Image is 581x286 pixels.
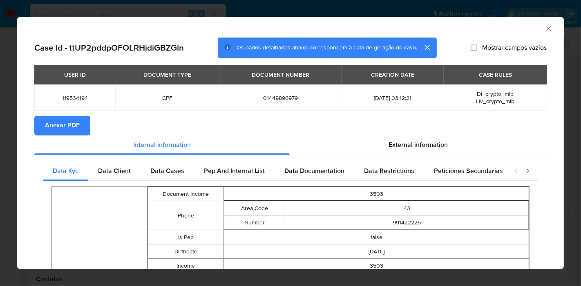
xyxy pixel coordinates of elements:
div: closure-recommendation-modal [17,17,564,269]
span: Data Client [98,166,131,175]
span: Data Kyc [53,166,78,175]
input: Mostrar campos vazios [471,44,477,51]
td: Income [147,259,224,273]
button: Anexar PDF [34,116,90,135]
span: Data Cases [150,166,184,175]
div: Detailed internal info [43,161,505,181]
td: 3503 [224,259,529,273]
span: Hv_crypto_mlb [476,97,514,105]
div: Detailed info [34,135,547,155]
span: External information [389,140,448,150]
td: [DATE] [224,244,529,259]
span: Anexar PDF [45,117,80,135]
span: Internal information [133,140,191,150]
td: Phone [147,201,224,230]
h2: Case Id - ttUP2pddpOFOLRHidiGBZGln [34,42,184,53]
td: false [224,230,529,244]
td: Is Pep [147,230,224,244]
span: 119534194 [44,94,105,102]
span: [DATE] 03:12:21 [351,94,434,102]
span: Mostrar campos vazios [482,44,547,52]
td: Document Income [147,187,224,201]
span: Di_crypto_mlb [477,90,514,98]
span: Data Documentation [284,166,344,175]
button: cerrar [417,38,437,57]
span: Peticiones Secundarias [434,166,503,175]
div: DOCUMENT TYPE [139,68,196,82]
td: Birthdate [147,244,224,259]
td: Area Code [224,201,285,215]
span: Data Restrictions [364,166,414,175]
td: 991422225 [285,215,529,230]
span: 01449896979 [230,94,332,102]
span: Os dados detalhados abaixo correspondem à data de geração do caso. [237,44,417,52]
td: 3503 [224,187,529,201]
div: CASE RULES [474,68,517,82]
button: Fechar a janela [545,24,552,32]
span: CPF [125,94,210,102]
span: Pep And Internal List [204,166,265,175]
div: USER ID [59,68,91,82]
td: 43 [285,201,529,215]
div: CREATION DATE [366,68,419,82]
div: DOCUMENT NUMBER [247,68,314,82]
td: Number [224,215,285,230]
